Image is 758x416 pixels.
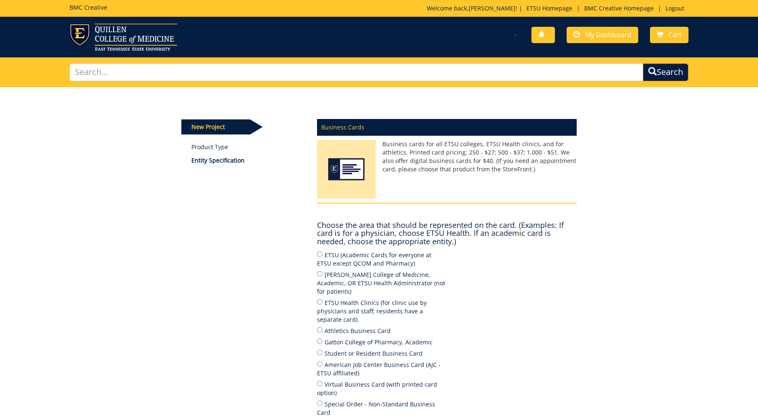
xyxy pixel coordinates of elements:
p: Business Cards [317,119,577,136]
img: ETSU logo [70,23,177,51]
label: ETSU (Academic Cards for everyone at ETSU except QCOM and Pharmacy) [317,250,447,268]
label: Virtual Business Card (with printed card option) [317,380,447,397]
input: ETSU Health Clinics (for clinic use by physicians and staff; residents have a separate card) [317,299,322,305]
a: Product Type [191,143,305,151]
h5: BMC Creative [70,4,107,10]
input: Special Order - Non-Standard Business Card [317,400,322,406]
label: ETSU Health Clinics (for clinic use by physicians and staff; residents have a separate card) [317,298,447,324]
a: ETSU Homepage [522,4,577,12]
label: Athletics Business Card [317,326,447,335]
label: Student or Resident Business Card [317,349,447,358]
span: Cart [668,30,682,39]
input: Student or Resident Business Card [317,350,322,355]
p: New Project [181,119,250,134]
p: Entity Specification [191,156,305,165]
a: My Dashboard [567,27,638,43]
img: Business Cards [317,140,376,203]
a: Logout [661,4,688,12]
input: Athletics Business Card [317,327,322,333]
span: My Dashboard [585,30,632,39]
input: ETSU (Academic Cards for everyone at ETSU except QCOM and Pharmacy) [317,251,322,257]
label: Gatton College of Pharmacy, Academic [317,337,447,346]
label: American Job Center Business Card (AJC - ETSU affiliated) [317,360,447,377]
input: Search... [70,63,643,81]
button: Search [643,63,688,81]
h4: Choose the area that should be represented on the card. (Examples: If card is for a physician, ch... [317,221,577,246]
input: American Job Center Business Card (AJC - ETSU affiliated) [317,361,322,367]
input: Virtual Business Card (with printed card option) [317,381,322,386]
a: BMC Creative Homepage [580,4,658,12]
input: [PERSON_NAME] College of Medicine, Academic, OR ETSU Health Administrator (not for patients) [317,271,322,276]
p: Business cards for all ETSU colleges, ETSU Health clinics, and for athletics. Printed card pricin... [317,140,577,173]
a: [PERSON_NAME] [469,4,516,12]
a: Cart [650,27,688,43]
label: [PERSON_NAME] College of Medicine, Academic, OR ETSU Health Administrator (not for patients) [317,270,447,296]
p: Welcome back, ! | | | [427,4,688,13]
input: Gatton College of Pharmacy, Academic [317,338,322,344]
